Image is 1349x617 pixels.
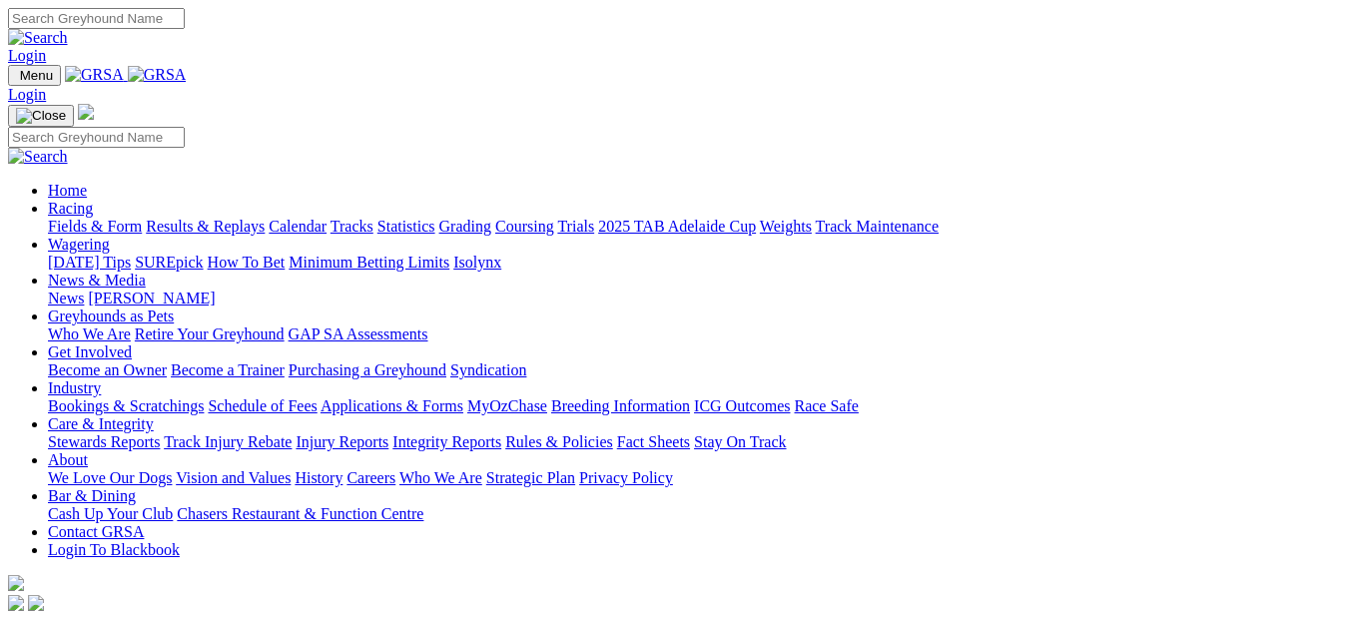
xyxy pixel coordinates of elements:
a: [PERSON_NAME] [88,290,215,307]
a: Applications & Forms [321,397,463,414]
a: MyOzChase [467,397,547,414]
a: Schedule of Fees [208,397,317,414]
a: Stay On Track [694,433,786,450]
a: Breeding Information [551,397,690,414]
a: Statistics [377,218,435,235]
a: Integrity Reports [392,433,501,450]
a: Weights [760,218,812,235]
button: Toggle navigation [8,105,74,127]
a: Results & Replays [146,218,265,235]
a: Isolynx [453,254,501,271]
a: History [295,469,342,486]
img: logo-grsa-white.png [8,575,24,591]
a: Calendar [269,218,327,235]
a: Bookings & Scratchings [48,397,204,414]
a: Who We Are [399,469,482,486]
a: Stewards Reports [48,433,160,450]
a: Industry [48,379,101,396]
a: Cash Up Your Club [48,505,173,522]
a: Injury Reports [296,433,388,450]
a: Strategic Plan [486,469,575,486]
div: News & Media [48,290,1341,308]
a: Get Involved [48,343,132,360]
a: Become an Owner [48,361,167,378]
a: Track Injury Rebate [164,433,292,450]
img: Search [8,148,68,166]
div: About [48,469,1341,487]
div: Care & Integrity [48,433,1341,451]
a: Trials [557,218,594,235]
a: Rules & Policies [505,433,613,450]
a: Coursing [495,218,554,235]
a: News & Media [48,272,146,289]
a: Privacy Policy [579,469,673,486]
a: About [48,451,88,468]
a: Fields & Form [48,218,142,235]
a: 2025 TAB Adelaide Cup [598,218,756,235]
input: Search [8,127,185,148]
a: Care & Integrity [48,415,154,432]
div: Get Involved [48,361,1341,379]
a: Race Safe [794,397,858,414]
a: Chasers Restaurant & Function Centre [177,505,423,522]
img: logo-grsa-white.png [78,104,94,120]
a: Login [8,47,46,64]
a: Login [8,86,46,103]
img: GRSA [65,66,124,84]
img: facebook.svg [8,595,24,611]
a: Become a Trainer [171,361,285,378]
a: Syndication [450,361,526,378]
button: Toggle navigation [8,65,61,86]
a: We Love Our Dogs [48,469,172,486]
input: Search [8,8,185,29]
a: How To Bet [208,254,286,271]
a: Who We Are [48,325,131,342]
img: GRSA [128,66,187,84]
div: Bar & Dining [48,505,1341,523]
a: Grading [439,218,491,235]
a: [DATE] Tips [48,254,131,271]
div: Greyhounds as Pets [48,325,1341,343]
a: SUREpick [135,254,203,271]
img: Close [16,108,66,124]
a: Racing [48,200,93,217]
a: Minimum Betting Limits [289,254,449,271]
a: Wagering [48,236,110,253]
a: News [48,290,84,307]
a: Tracks [331,218,373,235]
span: Menu [20,68,53,83]
img: Search [8,29,68,47]
div: Industry [48,397,1341,415]
a: Greyhounds as Pets [48,308,174,324]
a: Track Maintenance [816,218,939,235]
a: Careers [346,469,395,486]
a: Home [48,182,87,199]
img: twitter.svg [28,595,44,611]
a: ICG Outcomes [694,397,790,414]
a: Retire Your Greyhound [135,325,285,342]
a: Fact Sheets [617,433,690,450]
a: Vision and Values [176,469,291,486]
div: Racing [48,218,1341,236]
a: Login To Blackbook [48,541,180,558]
div: Wagering [48,254,1341,272]
a: GAP SA Assessments [289,325,428,342]
a: Bar & Dining [48,487,136,504]
a: Purchasing a Greyhound [289,361,446,378]
a: Contact GRSA [48,523,144,540]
